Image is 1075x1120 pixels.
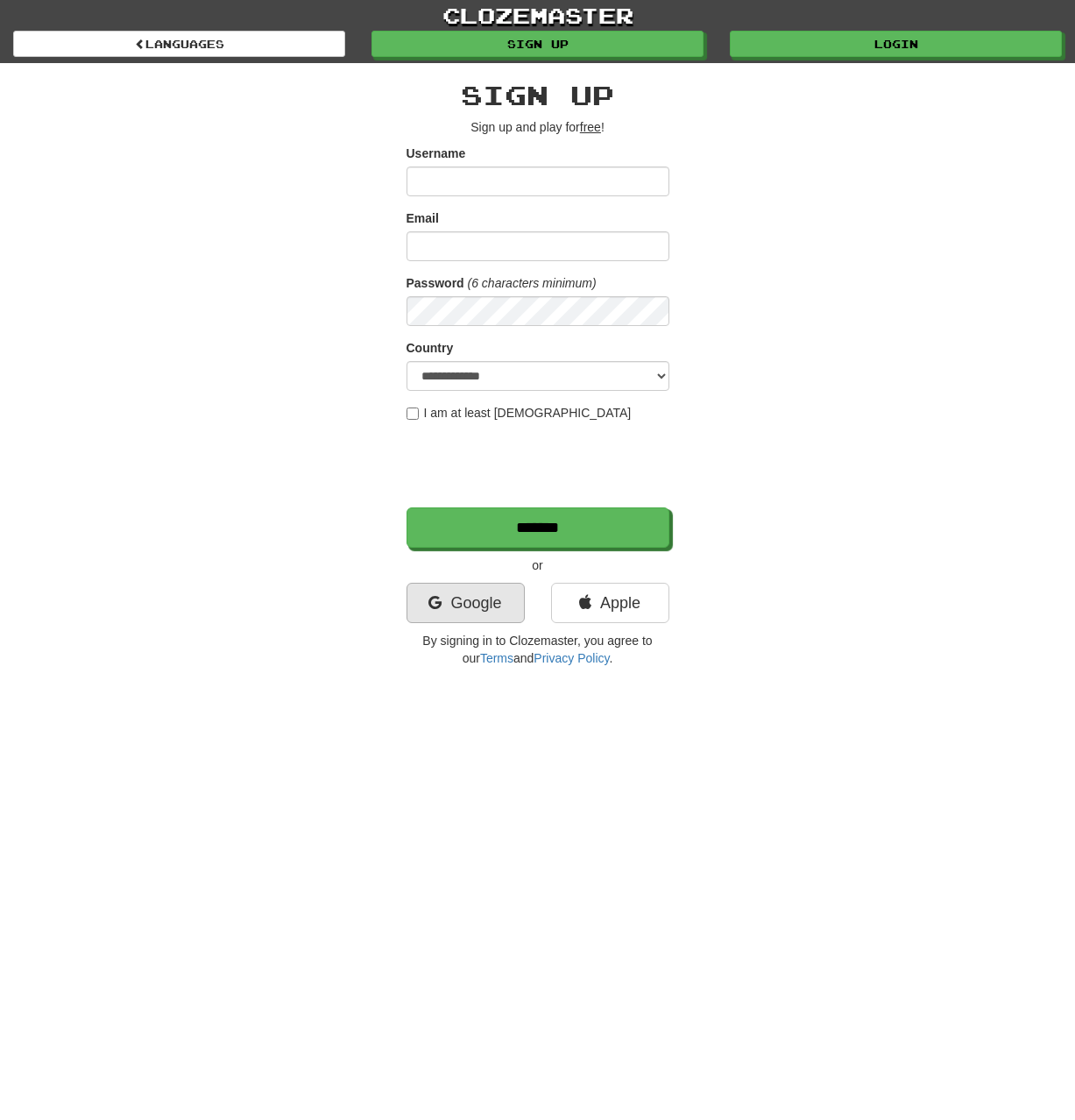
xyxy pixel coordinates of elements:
p: Sign up and play for ! [407,118,669,136]
h2: Sign up [407,81,669,110]
label: Country [407,339,454,357]
a: Privacy Policy [534,651,609,665]
a: Languages [13,31,345,57]
u: free [580,120,601,134]
em: (6 characters minimum) [468,276,597,290]
input: I am at least [DEMOGRAPHIC_DATA] [407,408,419,420]
a: Google [407,583,525,623]
label: Email [407,209,439,227]
label: Password [407,274,464,292]
label: Username [407,145,466,162]
iframe: reCAPTCHA [407,430,673,499]
p: By signing in to Clozemaster, you agree to our and . [407,632,669,667]
a: Apple [551,583,669,623]
p: or [407,556,669,574]
a: Terms [480,651,513,665]
a: Sign up [371,31,704,57]
a: Login [730,31,1062,57]
label: I am at least [DEMOGRAPHIC_DATA] [407,404,632,422]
